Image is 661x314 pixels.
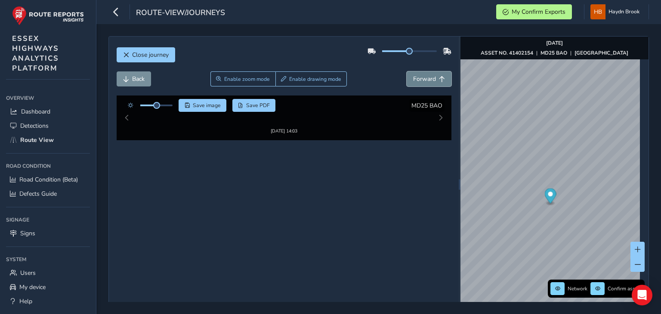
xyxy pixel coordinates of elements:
[541,49,567,56] strong: MD25 BAO
[632,285,652,305] div: Open Intercom Messenger
[12,34,59,73] span: ESSEX HIGHWAYS ANALYTICS PLATFORM
[608,4,639,19] span: Haydn Brook
[117,47,175,62] button: Close journey
[568,285,587,292] span: Network
[19,175,78,184] span: Road Condition (Beta)
[289,76,341,83] span: Enable drawing mode
[20,229,35,237] span: Signs
[481,49,533,56] strong: ASSET NO. 41402154
[232,99,276,112] button: PDF
[407,71,451,86] button: Forward
[12,6,84,25] img: rr logo
[19,190,57,198] span: Defects Guide
[193,102,221,109] span: Save image
[6,266,90,280] a: Users
[6,160,90,172] div: Road Condition
[246,102,270,109] span: Save PDF
[20,136,54,144] span: Route View
[132,51,169,59] span: Close journey
[6,187,90,201] a: Defects Guide
[136,7,225,19] span: route-view/journeys
[132,75,145,83] span: Back
[258,117,310,123] div: [DATE] 14:03
[6,294,90,308] a: Help
[6,226,90,240] a: Signs
[590,4,605,19] img: diamond-layout
[575,49,628,56] strong: [GEOGRAPHIC_DATA]
[21,108,50,116] span: Dashboard
[19,297,32,305] span: Help
[6,133,90,147] a: Route View
[496,4,572,19] button: My Confirm Exports
[411,102,442,110] span: MD25 BAO
[179,99,226,112] button: Save
[413,75,436,83] span: Forward
[117,71,151,86] button: Back
[608,285,642,292] span: Confirm assets
[6,213,90,226] div: Signage
[224,76,270,83] span: Enable zoom mode
[545,188,556,206] div: Map marker
[546,40,563,46] strong: [DATE]
[6,92,90,105] div: Overview
[20,122,49,130] span: Detections
[512,8,565,16] span: My Confirm Exports
[6,172,90,187] a: Road Condition (Beta)
[258,108,310,117] img: Thumbnail frame
[210,71,275,86] button: Zoom
[19,283,46,291] span: My device
[590,4,642,19] button: Haydn Brook
[6,119,90,133] a: Detections
[275,71,347,86] button: Draw
[6,253,90,266] div: System
[20,269,36,277] span: Users
[6,105,90,119] a: Dashboard
[6,280,90,294] a: My device
[481,49,628,56] div: | |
